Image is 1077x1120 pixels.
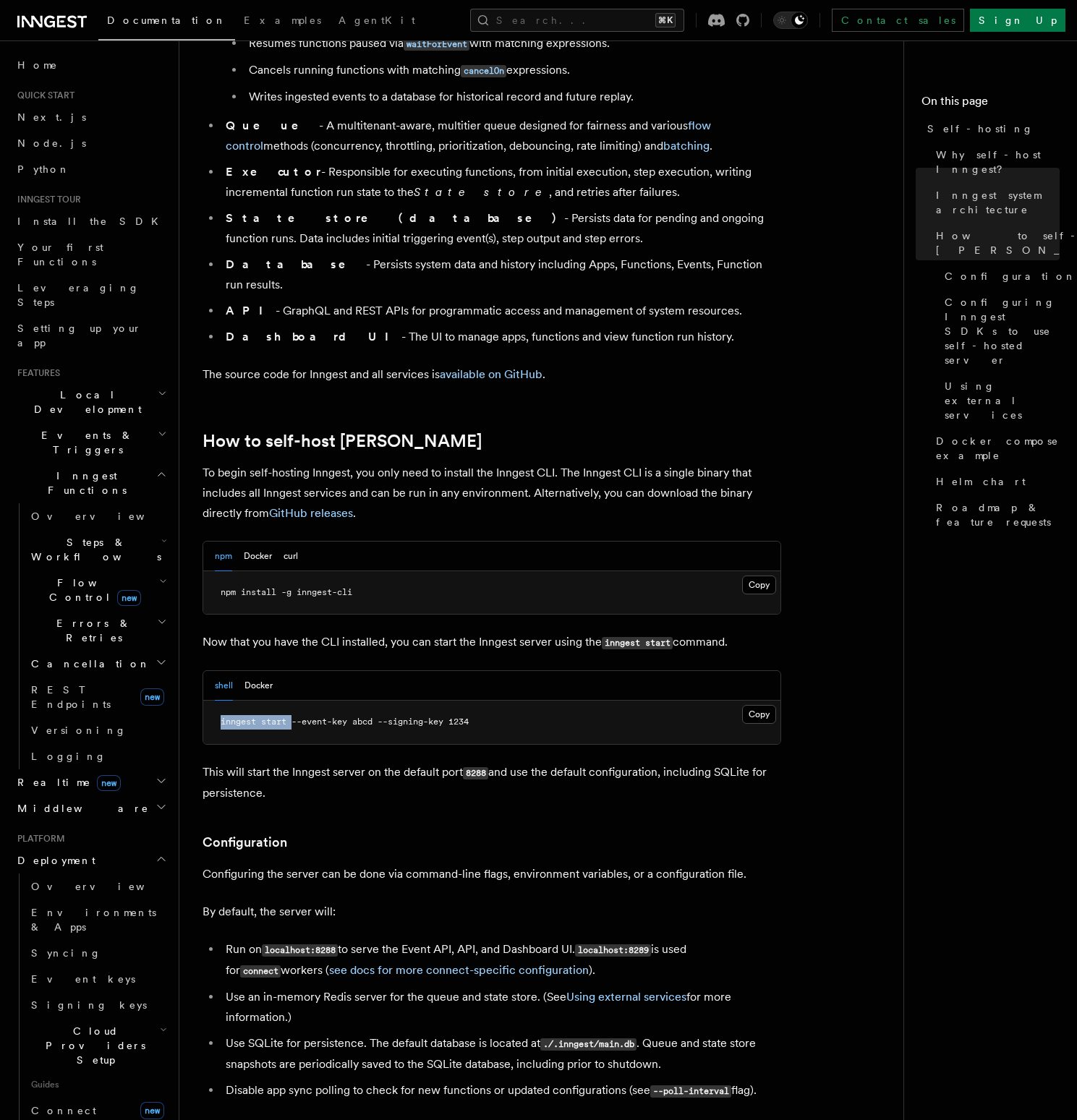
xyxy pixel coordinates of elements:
[17,241,103,268] span: Your first Functions
[936,148,1060,176] span: Why self-host Inngest?
[240,965,281,978] code: connect
[650,1085,731,1098] code: --poll-interval
[17,137,86,149] span: Node.js
[107,14,226,26] span: Documentation
[221,255,781,295] li: - Persists system data and history including Apps, Functions, Events, Function run results.
[235,4,330,39] a: Examples
[663,139,710,153] a: batching
[244,33,781,54] li: Resumes functions paused via with matching expressions.
[540,1038,637,1051] code: ./.inngest/main.db
[12,104,170,130] a: Next.js
[936,188,1060,217] span: Inngest system architecture
[221,1080,781,1101] li: Disable app sync polling to check for new functions or updated configurations (see flag).
[939,373,1060,428] a: Using external services
[203,762,781,803] p: This will start the Inngest server on the default port and use the default configuration, includi...
[221,327,781,347] li: - The UI to manage apps, functions and view function run history.
[31,724,127,736] span: Versioning
[244,87,781,107] li: Writes ingested events to a database for historical record and future replay.
[25,616,157,645] span: Errors & Retries
[203,864,781,884] p: Configuring the server can be done via command-line flags, environment variables, or a configurat...
[25,1073,170,1096] span: Guides
[939,263,1060,289] a: Configuration
[12,234,170,275] a: Your first Functions
[742,705,776,724] button: Copy
[221,987,781,1027] li: Use an in-memory Redis server for the queue and state store. (See for more information.)
[215,542,232,571] button: npm
[215,671,233,701] button: shell
[25,677,170,717] a: REST Endpointsnew
[203,364,781,385] p: The source code for Inngest and all services is .
[930,469,1060,495] a: Helm chart
[17,163,70,175] span: Python
[226,211,564,225] strong: State store (database)
[203,632,781,653] p: Now that you have the CLI installed, you can start the Inngest server using the command.
[140,688,164,706] span: new
[17,215,167,227] span: Install the SDK
[12,769,170,795] button: Realtimenew
[31,973,135,985] span: Event keys
[269,506,353,520] a: GitHub releases
[221,1033,781,1074] li: Use SQLite for persistence. The default database is located at . Queue and state store snapshots ...
[25,651,170,677] button: Cancellation
[25,576,159,604] span: Flow Control
[936,500,1060,529] span: Roadmap & feature requests
[31,1105,96,1116] span: Connect
[221,301,781,321] li: - GraphQL and REST APIs for programmatic access and management of system resources.
[17,111,86,123] span: Next.js
[655,13,676,27] kbd: ⌘K
[12,422,170,463] button: Events & Triggers
[221,939,781,981] li: Run on to serve the Event API, API, and Dashboard UI. is used for workers ( ).
[939,289,1060,373] a: Configuring Inngest SDKs to use self-hosted server
[226,330,401,343] strong: Dashboard UI
[930,428,1060,469] a: Docker compose example
[832,9,964,32] a: Contact sales
[17,322,142,349] span: Setting up your app
[97,775,121,791] span: new
[25,503,170,529] a: Overview
[117,590,141,606] span: new
[930,495,1060,535] a: Roadmap & feature requests
[936,434,1060,463] span: Docker compose example
[25,657,150,671] span: Cancellation
[221,162,781,202] li: - Responsible for executing functions, from initial execution, step execution, writing incrementa...
[470,9,684,32] button: Search...⌘K
[226,165,321,179] strong: Executor
[602,637,673,649] code: inngest start
[12,847,170,873] button: Deployment
[404,38,469,51] code: waitForEvent
[12,833,65,845] span: Platform
[921,116,1060,142] a: Self-hosting
[927,121,1034,136] span: Self-hosting
[31,684,111,710] span: REST Endpoints
[17,282,140,308] span: Leveraging Steps
[12,315,170,356] a: Setting up your app
[221,717,469,727] span: inngest start --event-key abcd --signing-key 1234
[936,474,1026,489] span: Helm chart
[31,510,180,522] span: Overview
[203,431,482,451] a: How to self-host [PERSON_NAME]
[930,223,1060,263] a: How to self-host [PERSON_NAME]
[25,966,170,992] a: Event keys
[31,947,101,959] span: Syncing
[25,992,170,1018] a: Signing keys
[12,463,170,503] button: Inngest Functions
[461,63,506,77] a: cancelOn
[262,944,338,957] code: localhost:8288
[12,367,60,379] span: Features
[773,12,808,29] button: Toggle dark mode
[575,944,651,957] code: localhost:8289
[463,767,488,779] code: 8288
[970,9,1065,32] a: Sign Up
[330,4,424,39] a: AgentKit
[461,65,506,77] code: cancelOn
[244,14,321,26] span: Examples
[566,990,686,1004] a: Using external services
[17,58,58,72] span: Home
[244,671,273,701] button: Docker
[244,60,781,81] li: Cancels running functions with matching expressions.
[25,899,170,940] a: Environments & Apps
[221,208,781,249] li: - Persists data for pending and ongoing function runs. Data includes initial triggering event(s),...
[12,52,170,78] a: Home
[25,610,170,651] button: Errors & Retries
[284,542,298,571] button: curl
